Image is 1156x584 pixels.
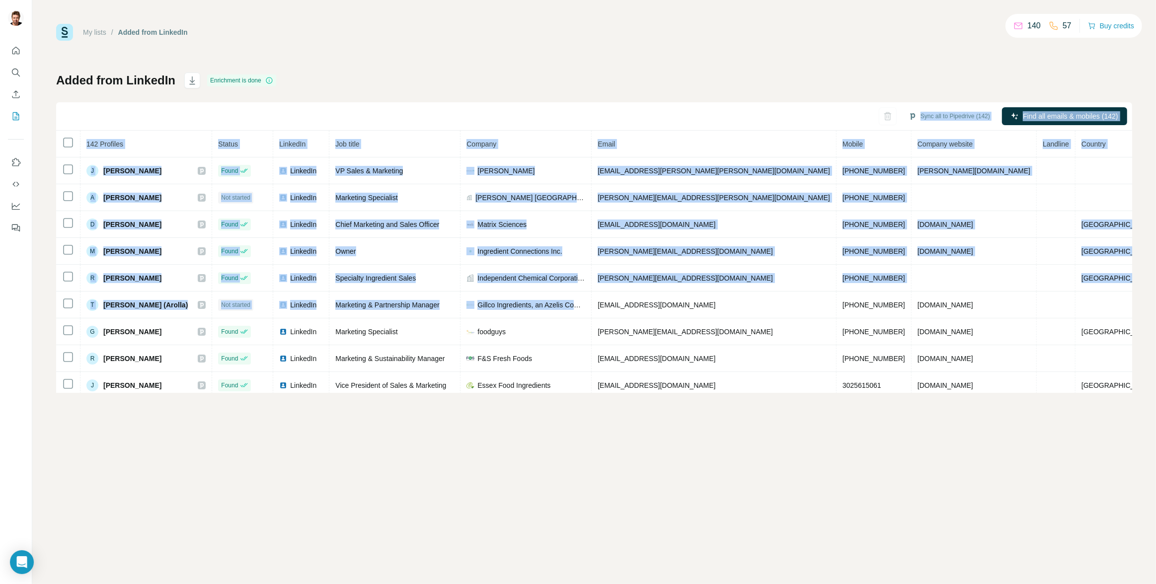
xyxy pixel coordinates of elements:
span: [PERSON_NAME] [103,354,161,364]
span: [PERSON_NAME] [103,273,161,283]
span: [PERSON_NAME] [103,219,161,229]
div: G [86,326,98,338]
div: T [86,299,98,311]
span: [PERSON_NAME] [103,193,161,203]
span: Email [598,140,615,148]
span: [PERSON_NAME] [103,380,161,390]
span: [PERSON_NAME] [103,246,161,256]
div: D [86,219,98,230]
div: A [86,192,98,204]
span: [PERSON_NAME] [103,166,161,176]
span: [PERSON_NAME] (Arolla) [103,300,188,310]
div: J [86,379,98,391]
div: J [86,165,98,177]
span: LinkedIn [279,140,306,148]
div: Open Intercom Messenger [10,550,34,574]
div: R [86,272,98,284]
span: Company website [918,140,973,148]
span: Company [466,140,496,148]
span: Status [218,140,238,148]
span: Landline [1043,140,1069,148]
span: [PERSON_NAME] [103,327,161,337]
span: 142 Profiles [86,140,123,148]
span: Mobile [843,140,863,148]
span: Country [1081,140,1106,148]
div: R [86,353,98,365]
span: Job title [335,140,359,148]
div: M [86,245,98,257]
